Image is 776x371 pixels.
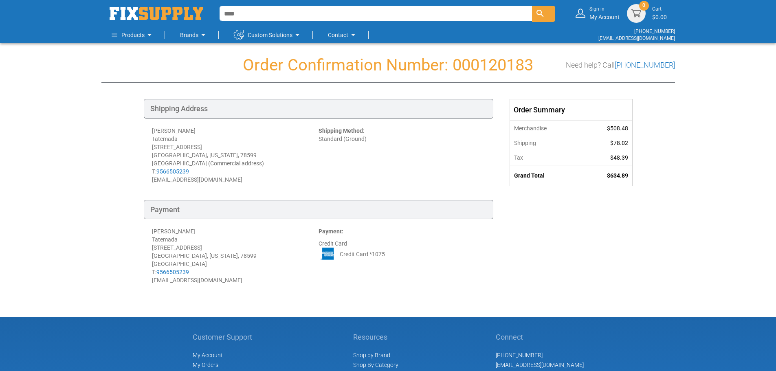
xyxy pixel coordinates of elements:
[652,6,667,13] small: Cart
[234,27,302,43] a: Custom Solutions
[353,352,390,358] a: Shop by Brand
[152,127,319,184] div: [PERSON_NAME] Tatemada [STREET_ADDRESS] [GEOGRAPHIC_DATA], [US_STATE], 78599 [GEOGRAPHIC_DATA] (C...
[110,7,203,20] img: Fix Industrial Supply
[496,362,584,368] a: [EMAIL_ADDRESS][DOMAIN_NAME]
[193,352,223,358] span: My Account
[156,168,189,175] a: 9566505239
[340,250,385,258] span: Credit Card *1075
[144,99,493,119] div: Shipping Address
[328,27,358,43] a: Contact
[193,333,257,341] h5: Customer Support
[510,99,632,121] div: Order Summary
[193,362,218,368] span: My Orders
[319,127,485,184] div: Standard (Ground)
[319,227,485,284] div: Credit Card
[110,7,203,20] a: store logo
[101,56,675,74] h1: Order Confirmation Number: 000120183
[652,14,667,20] span: $0.00
[319,127,365,134] strong: Shipping Method:
[510,150,581,165] th: Tax
[598,35,675,41] a: [EMAIL_ADDRESS][DOMAIN_NAME]
[319,228,343,235] strong: Payment:
[607,125,628,132] span: $508.48
[144,200,493,220] div: Payment
[610,140,628,146] span: $78.02
[589,6,620,21] div: My Account
[496,352,543,358] a: [PHONE_NUMBER]
[319,248,337,260] img: AE
[510,121,581,136] th: Merchandise
[610,154,628,161] span: $48.39
[510,136,581,150] th: Shipping
[589,6,620,13] small: Sign in
[112,27,154,43] a: Products
[607,172,628,179] span: $634.89
[514,172,545,179] strong: Grand Total
[615,61,675,69] a: [PHONE_NUMBER]
[353,333,399,341] h5: Resources
[180,27,208,43] a: Brands
[353,362,398,368] a: Shop By Category
[642,2,645,9] span: 0
[634,29,675,34] a: [PHONE_NUMBER]
[496,333,584,341] h5: Connect
[566,61,675,69] h3: Need help? Call
[156,269,189,275] a: 9566505239
[152,227,319,284] div: [PERSON_NAME] Tatemada [STREET_ADDRESS] [GEOGRAPHIC_DATA], [US_STATE], 78599 [GEOGRAPHIC_DATA] T:...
